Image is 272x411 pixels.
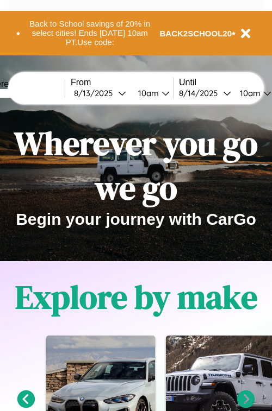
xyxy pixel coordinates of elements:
button: 8/13/2025 [71,87,129,99]
div: 10am [133,88,162,98]
div: 8 / 13 / 2025 [74,88,118,98]
button: Back to School savings of 20% in select cities! Ends [DATE] 10am PT.Use code: [20,16,160,50]
div: 10am [234,88,263,98]
button: 10am [129,87,173,99]
div: 8 / 14 / 2025 [179,88,223,98]
h1: Explore by make [15,275,257,319]
b: BACK2SCHOOL20 [160,29,232,38]
label: From [71,78,173,87]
